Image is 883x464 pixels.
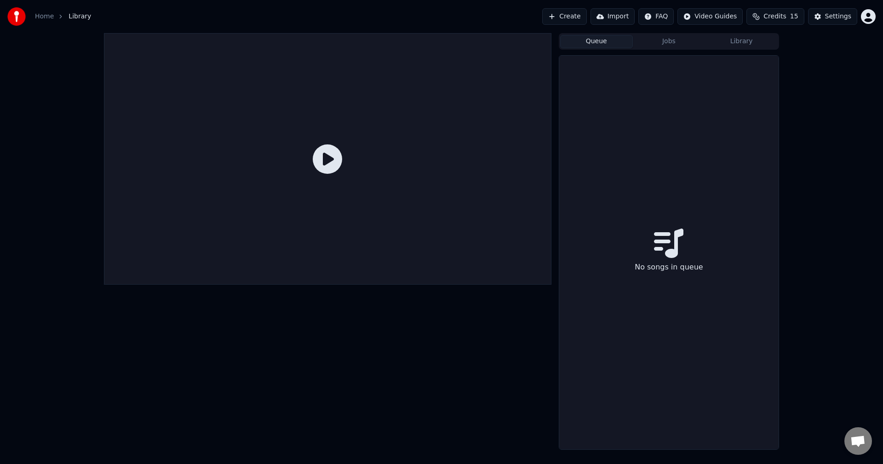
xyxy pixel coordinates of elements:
[631,258,706,276] div: No songs in queue
[633,35,705,48] button: Jobs
[746,8,804,25] button: Credits15
[591,8,635,25] button: Import
[808,8,857,25] button: Settings
[35,12,54,21] a: Home
[790,12,798,21] span: 15
[638,8,674,25] button: FAQ
[677,8,743,25] button: Video Guides
[560,35,633,48] button: Queue
[844,427,872,455] a: Open chat
[542,8,587,25] button: Create
[705,35,778,48] button: Library
[825,12,851,21] div: Settings
[69,12,91,21] span: Library
[7,7,26,26] img: youka
[763,12,786,21] span: Credits
[35,12,91,21] nav: breadcrumb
